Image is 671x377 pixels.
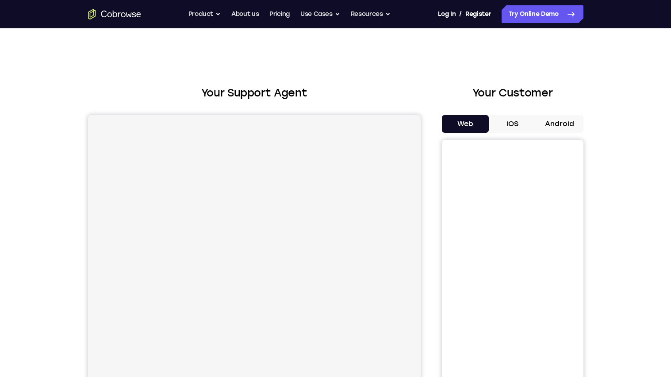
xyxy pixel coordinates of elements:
a: Log In [438,5,456,23]
a: Pricing [269,5,290,23]
button: iOS [489,115,536,133]
a: Register [465,5,491,23]
button: Web [442,115,489,133]
button: Product [188,5,221,23]
button: Resources [351,5,391,23]
a: Try Online Demo [502,5,583,23]
a: About us [231,5,259,23]
button: Use Cases [300,5,340,23]
button: Android [536,115,583,133]
h2: Your Customer [442,85,583,101]
span: / [459,9,462,19]
h2: Your Support Agent [88,85,421,101]
a: Go to the home page [88,9,141,19]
